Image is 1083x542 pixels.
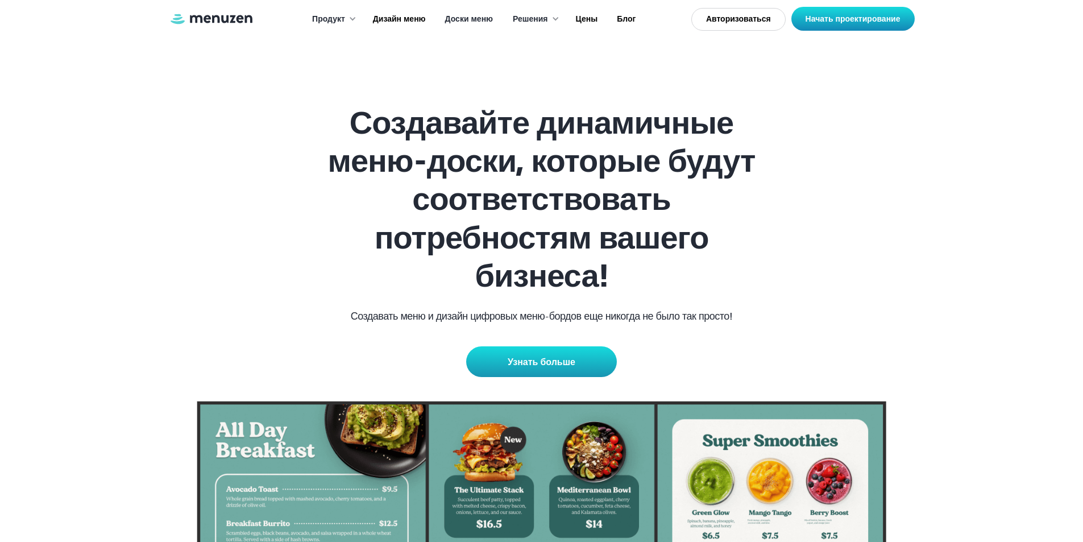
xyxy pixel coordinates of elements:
[434,2,501,37] a: Доски меню
[351,309,733,323] font: Создавать меню и дизайн цифровых меню-бордов еще никогда не было так просто!
[606,2,644,37] a: Блог
[576,13,598,24] font: Цены
[373,13,426,24] font: Дизайн меню
[513,13,547,24] font: Решения
[806,13,901,24] font: Начать проектирование
[312,13,345,24] font: Продукт
[327,101,755,297] font: Создавайте динамичные меню-доски, которые будут соответствовать потребностям вашего бизнеса!
[445,13,493,24] font: Доски меню
[362,2,434,37] a: Дизайн меню
[565,2,607,37] a: Цены
[617,13,636,24] font: Блог
[691,8,786,31] a: Авторизоваться
[301,2,362,37] div: Продукт
[508,355,575,368] font: Узнать больше
[791,7,915,31] a: Начать проектирование
[706,13,771,24] font: Авторизоваться
[466,346,617,377] a: Узнать больше
[501,2,565,37] div: Решения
